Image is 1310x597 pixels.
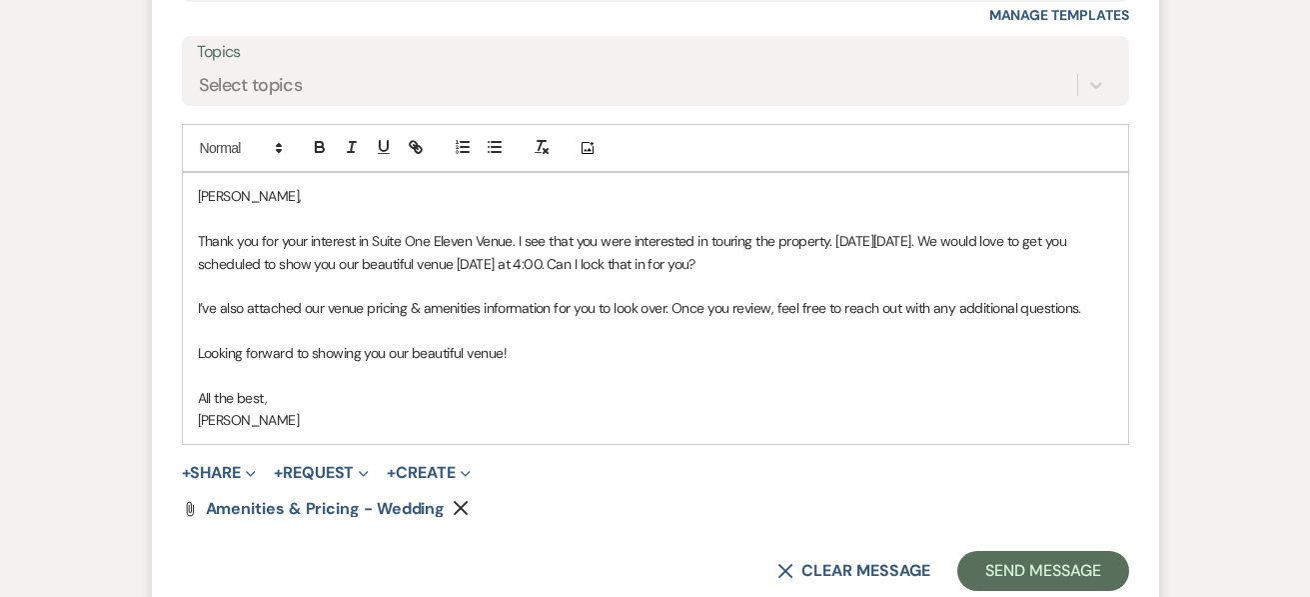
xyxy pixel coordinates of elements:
[206,498,446,519] span: Amenities & Pricing - Wedding
[197,38,1114,67] label: Topics
[274,465,283,481] span: +
[198,387,1113,409] p: All the best,
[274,465,369,481] button: Request
[198,297,1113,319] p: I’ve also attached our venue pricing & amenities information for you to look over. Once you revie...
[206,501,446,517] a: Amenities & Pricing - Wedding
[182,465,191,481] span: +
[199,72,303,99] div: Select topics
[387,465,396,481] span: +
[989,6,1129,24] a: Manage Templates
[198,185,1113,207] p: [PERSON_NAME],
[387,465,470,481] button: Create
[198,230,1113,275] p: Thank you for your interest in Suite One Eleven Venue. I see that you were interested in touring ...
[777,563,929,579] button: Clear message
[198,409,1113,431] p: [PERSON_NAME]
[957,551,1128,591] button: Send Message
[182,465,257,481] button: Share
[198,342,1113,364] p: Looking forward to showing you our beautiful venue!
